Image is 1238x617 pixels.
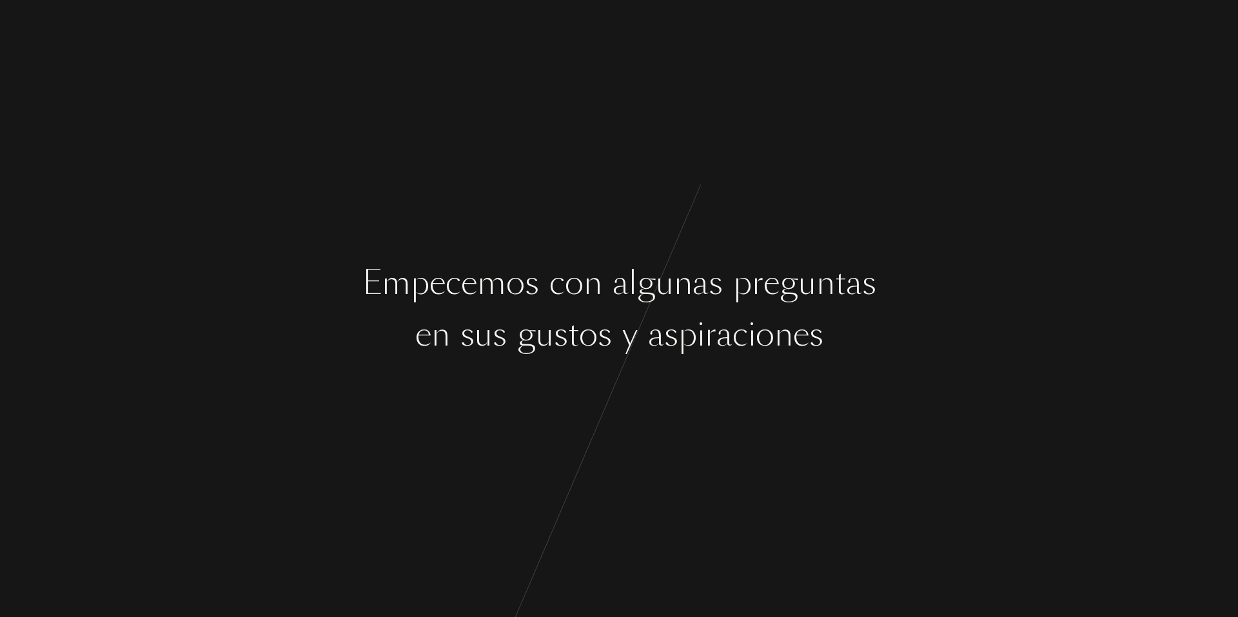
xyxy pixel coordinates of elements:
div: o [756,310,774,358]
div: E [362,259,382,307]
div: s [709,259,723,307]
div: s [460,310,475,358]
div: o [579,310,598,358]
div: u [798,259,816,307]
div: e [763,259,780,307]
div: n [816,259,835,307]
div: e [429,259,446,307]
div: t [835,259,846,307]
div: u [475,310,493,358]
div: n [774,310,793,358]
div: p [411,259,429,307]
div: e [461,259,477,307]
div: m [382,259,411,307]
div: l [629,259,637,307]
div: a [648,310,664,358]
div: g [517,310,536,358]
div: c [732,310,748,358]
div: s [525,259,539,307]
div: a [613,259,629,307]
div: m [477,259,506,307]
div: i [748,310,756,358]
div: c [446,259,461,307]
div: g [637,259,656,307]
div: p [733,259,752,307]
div: s [493,310,507,358]
div: s [862,259,876,307]
div: y [622,310,638,358]
div: s [809,310,823,358]
div: g [780,259,798,307]
div: c [549,259,565,307]
div: s [598,310,612,358]
div: s [664,310,678,358]
div: o [506,259,525,307]
div: a [716,310,732,358]
div: o [565,259,584,307]
div: e [415,310,431,358]
div: u [656,259,674,307]
div: a [693,259,709,307]
div: r [752,259,763,307]
div: n [431,310,450,358]
div: i [697,310,705,358]
div: e [793,310,809,358]
div: t [568,310,579,358]
div: n [584,259,602,307]
div: u [536,310,554,358]
div: n [674,259,693,307]
div: s [554,310,568,358]
div: r [705,310,716,358]
div: a [846,259,862,307]
div: p [678,310,697,358]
